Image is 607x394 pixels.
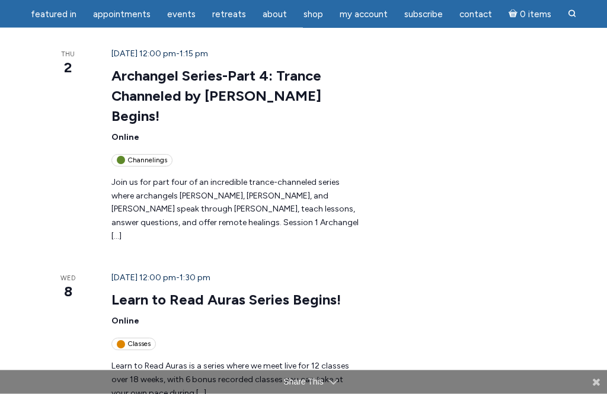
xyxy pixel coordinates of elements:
[111,49,176,59] span: [DATE] 12:00 pm
[111,177,360,244] p: Join us for part four of an incredible trance-channeled series where archangels [PERSON_NAME], [P...
[53,274,83,284] span: Wed
[296,3,330,26] a: Shop
[255,3,294,26] a: About
[205,3,253,26] a: Retreats
[93,9,151,20] span: Appointments
[111,49,208,59] time: -
[31,9,76,20] span: featured in
[111,155,172,167] div: Channelings
[53,58,83,78] span: 2
[501,2,558,26] a: Cart0 items
[111,292,341,309] a: Learn to Read Auras Series Begins!
[509,9,520,20] i: Cart
[459,9,492,20] span: Contact
[111,338,156,351] div: Classes
[180,273,210,283] span: 1:30 pm
[53,50,83,60] span: Thu
[160,3,203,26] a: Events
[111,68,321,126] a: Archangel Series-Part 4: Trance Channeled by [PERSON_NAME] Begins!
[303,9,323,20] span: Shop
[212,9,246,20] span: Retreats
[111,273,210,283] time: -
[167,9,196,20] span: Events
[333,3,395,26] a: My Account
[397,3,450,26] a: Subscribe
[111,133,139,143] span: Online
[263,9,287,20] span: About
[86,3,158,26] a: Appointments
[520,10,551,19] span: 0 items
[111,316,139,326] span: Online
[340,9,388,20] span: My Account
[452,3,499,26] a: Contact
[53,282,83,302] span: 8
[111,273,176,283] span: [DATE] 12:00 pm
[24,3,84,26] a: featured in
[180,49,208,59] span: 1:15 pm
[404,9,443,20] span: Subscribe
